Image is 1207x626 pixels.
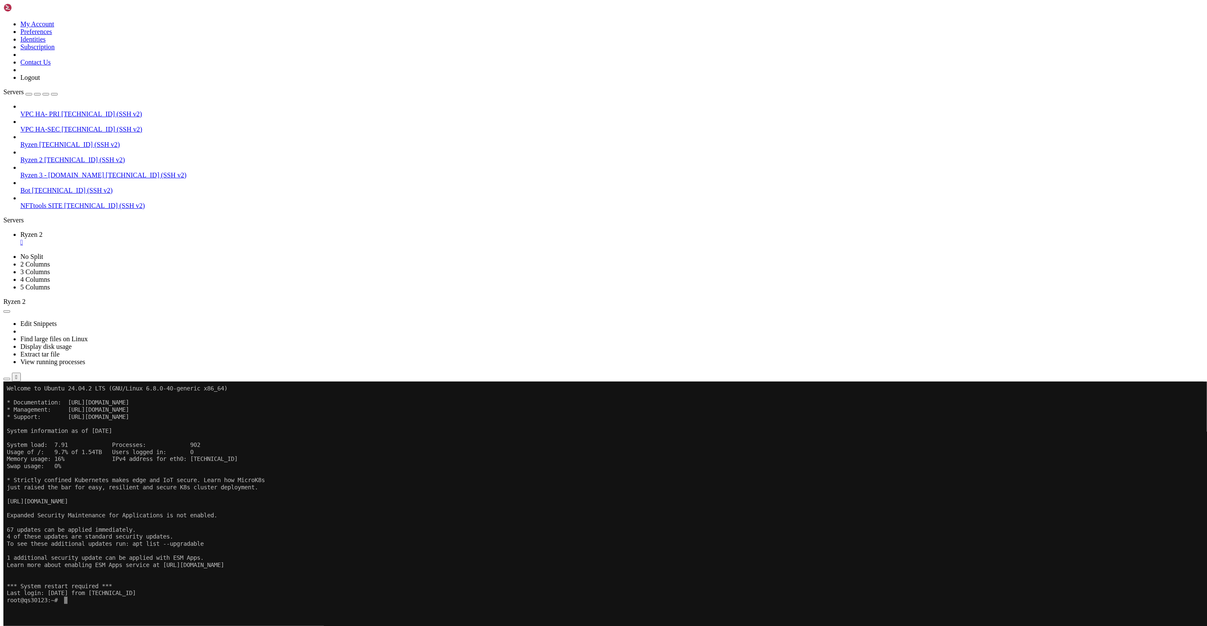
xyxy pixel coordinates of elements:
[15,374,17,380] div: 
[3,152,1096,159] x-row: 4 of these updates are standard security updates.
[3,74,1096,81] x-row: Memory usage: 16% IPv4 address for eth0: [TECHNICAL_ID]
[3,130,1096,138] x-row: Expanded Security Maintenance for Applications is not enabled.
[106,171,186,179] span: [TECHNICAL_ID] (SSH v2)
[20,118,1204,133] li: VPC HA-SEC [TECHNICAL_ID] (SSH v2)
[3,60,1096,67] x-row: System load: 7.91 Processes: 902
[20,156,1204,164] a: Ryzen 2 [TECHNICAL_ID] (SSH v2)
[20,268,50,275] a: 3 Columns
[3,215,1096,222] x-row: root@qs30123:~#
[20,74,40,81] a: Logout
[20,253,43,260] a: No Split
[20,202,62,209] span: NFTtools SITE
[20,261,50,268] a: 2 Columns
[32,187,112,194] span: [TECHNICAL_ID] (SSH v2)
[20,231,1204,246] a: Ryzen 2
[3,46,1096,53] x-row: System information as of [DATE]
[20,133,1204,149] li: Ryzen [TECHNICAL_ID] (SSH v2)
[20,276,50,283] a: 4 Columns
[20,156,42,163] span: Ryzen 2
[61,215,64,222] div: (16, 30)
[20,103,1204,118] li: VPC HA- PRI [TECHNICAL_ID] (SSH v2)
[20,126,1204,133] a: VPC HA-SEC [TECHNICAL_ID] (SSH v2)
[20,231,42,238] span: Ryzen 2
[20,126,60,133] span: VPC HA-SEC
[62,126,142,133] span: [TECHNICAL_ID] (SSH v2)
[20,284,50,291] a: 5 Columns
[20,36,46,43] a: Identities
[44,156,125,163] span: [TECHNICAL_ID] (SSH v2)
[3,173,1096,180] x-row: 1 additional security update can be applied with ESM Apps.
[20,179,1204,194] li: Bot [TECHNICAL_ID] (SSH v2)
[20,171,104,179] span: Ryzen 3 - [DOMAIN_NAME]
[20,141,37,148] span: Ryzen
[20,171,1204,179] a: Ryzen 3 - [DOMAIN_NAME] [TECHNICAL_ID] (SSH v2)
[3,201,1096,208] x-row: *** System restart required ***
[3,17,1096,25] x-row: * Documentation: [URL][DOMAIN_NAME]
[3,67,1096,74] x-row: Usage of /: 9.7% of 1.54TB Users logged in: 0
[3,88,24,95] span: Servers
[20,358,85,365] a: View running processes
[20,239,1204,246] a: 
[20,187,30,194] span: Bot
[3,298,25,305] span: Ryzen 2
[20,110,59,118] span: VPC HA- PRI
[12,373,21,382] button: 
[20,320,57,327] a: Edit Snippets
[20,187,1204,194] a: Bot [TECHNICAL_ID] (SSH v2)
[3,145,1096,152] x-row: 67 updates can be applied immediately.
[39,141,120,148] span: [TECHNICAL_ID] (SSH v2)
[20,351,59,358] a: Extract tar file
[20,110,1204,118] a: VPC HA- PRI [TECHNICAL_ID] (SSH v2)
[3,102,1096,109] x-row: just raised the bar for easy, resilient and secure K8s cluster deployment.
[3,180,1096,187] x-row: Learn more about enabling ESM Apps service at [URL][DOMAIN_NAME]
[3,95,1096,102] x-row: * Strictly confined Kubernetes makes edge and IoT secure. Learn how MicroK8s
[20,59,51,66] a: Contact Us
[20,28,52,35] a: Preferences
[3,3,1096,11] x-row: Welcome to Ubuntu 24.04.2 LTS (GNU/Linux 6.8.0-40-generic x86_64)
[3,81,1096,88] x-row: Swap usage: 0%
[3,216,1204,224] div: Servers
[3,208,1096,215] x-row: Last login: [DATE] from [TECHNICAL_ID]
[3,32,1096,39] x-row: * Support: [URL][DOMAIN_NAME]
[20,164,1204,179] li: Ryzen 3 - [DOMAIN_NAME] [TECHNICAL_ID] (SSH v2)
[20,335,88,342] a: Find large files on Linux
[20,20,54,28] a: My Account
[20,141,1204,149] a: Ryzen [TECHNICAL_ID] (SSH v2)
[20,202,1204,210] a: NFTtools SITE [TECHNICAL_ID] (SSH v2)
[3,25,1096,32] x-row: * Management: [URL][DOMAIN_NAME]
[64,202,145,209] span: [TECHNICAL_ID] (SSH v2)
[20,43,55,51] a: Subscription
[3,3,52,12] img: Shellngn
[20,194,1204,210] li: NFTtools SITE [TECHNICAL_ID] (SSH v2)
[3,159,1096,166] x-row: To see these additional updates run: apt list --upgradable
[61,110,142,118] span: [TECHNICAL_ID] (SSH v2)
[3,116,1096,124] x-row: [URL][DOMAIN_NAME]
[3,88,58,95] a: Servers
[20,343,72,350] a: Display disk usage
[20,149,1204,164] li: Ryzen 2 [TECHNICAL_ID] (SSH v2)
